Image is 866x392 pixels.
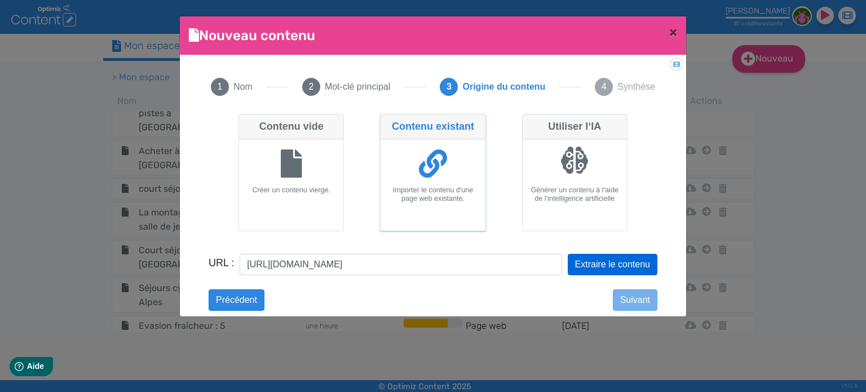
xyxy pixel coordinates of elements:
button: 1Nom [197,64,266,109]
span: Aide [58,9,74,18]
h4: Nouveau contenu [189,25,315,46]
button: Suivant [613,289,657,311]
span: Mot-clé principal [325,80,390,94]
span: Origine du contenu [462,80,545,94]
div: Contenu existant [381,114,485,139]
button: 2Mot-clé principal [289,64,404,109]
span: 1 [211,78,229,96]
input: https://votresite.com [240,254,562,275]
div: Utiliser l‘IA [523,114,627,139]
span: 2 [302,78,320,96]
label: URL : [209,256,234,271]
h6: Créer un contenu vierge. [244,186,339,195]
button: Close [660,16,686,48]
h6: Importer le contenu d'une page web existante. [385,186,480,203]
span: 3 [440,78,458,96]
button: Précédent [209,289,264,311]
span: Nom [233,80,253,94]
div: Contenu vide [239,114,343,139]
span: × [669,24,677,40]
h6: Générer un contenu à l‘aide de l‘intelligence artificielle [527,186,622,203]
button: 3Origine du contenu [426,64,559,109]
button: Extraire le contenu [568,254,657,275]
